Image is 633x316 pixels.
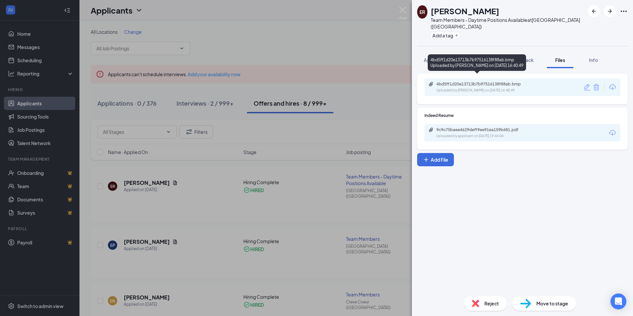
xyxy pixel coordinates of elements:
button: PlusAdd a tag [431,32,460,39]
span: Reject [484,300,499,307]
svg: Trash [592,83,600,91]
div: 4bd5ff1d20e13713b7b97516138f88ab.bmp [436,81,529,87]
svg: ArrowRight [606,7,614,15]
div: 9c9c75baee4629deff9ee91ea159b681.pdf [436,127,529,132]
span: Files [555,57,565,63]
svg: Ellipses [620,7,628,15]
svg: Download [609,129,616,137]
svg: Paperclip [428,81,434,87]
button: ArrowRight [604,5,616,17]
svg: Download [609,83,616,91]
span: Application [424,57,449,63]
svg: ArrowLeftNew [590,7,598,15]
div: Uploaded by [PERSON_NAME] on [DATE] 16:40:49 [436,88,536,93]
span: Move to stage [536,300,568,307]
div: Uploaded by applicant on [DATE] 19:44:04 [436,133,536,139]
a: Paperclip4bd5ff1d20e13713b7b97516138f88ab.bmpUploaded by [PERSON_NAME] on [DATE] 16:40:49 [428,81,536,93]
button: Add FilePlus [417,153,454,166]
div: ER [419,9,425,15]
svg: Plus [423,156,429,163]
h1: [PERSON_NAME] [431,5,499,17]
div: Indeed Resume [424,113,620,118]
svg: Plus [455,33,459,37]
svg: Paperclip [428,127,434,132]
div: 4bd5ff1d20e13713b7b97516138f88ab.bmp Uploaded by [PERSON_NAME] on [DATE] 16:40:49 [428,54,526,71]
span: Info [589,57,598,63]
a: Paperclip9c9c75baee4629deff9ee91ea159b681.pdfUploaded by applicant on [DATE] 19:44:04 [428,127,536,139]
div: Team Members - Daytime Positions Available at [GEOGRAPHIC_DATA] ([GEOGRAPHIC_DATA]) [431,17,585,30]
svg: Pencil [583,83,591,91]
div: Open Intercom Messenger [610,293,626,309]
button: ArrowLeftNew [588,5,600,17]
